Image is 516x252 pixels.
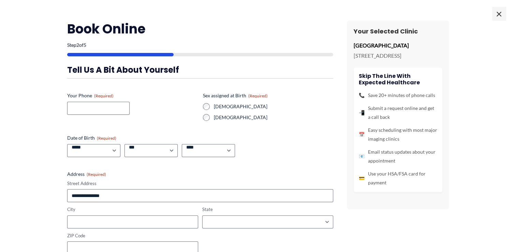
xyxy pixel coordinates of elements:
label: City [67,206,198,213]
p: [STREET_ADDRESS] [354,51,442,61]
span: 2 [76,42,79,48]
h3: Your Selected Clinic [354,27,442,35]
span: 📧 [359,152,365,161]
p: [GEOGRAPHIC_DATA] [354,40,442,51]
h2: Book Online [67,20,333,37]
legend: Date of Birth [67,135,116,141]
li: Submit a request online and get a call back [359,104,437,122]
legend: Address [67,171,106,178]
span: (Required) [248,93,268,98]
label: Street Address [67,180,333,187]
span: × [492,7,506,20]
li: Email status updates about your appointment [359,148,437,165]
label: Your Phone [67,92,197,99]
legend: Sex assigned at Birth [203,92,268,99]
span: 📲 [359,108,365,117]
span: (Required) [94,93,114,98]
span: 📅 [359,130,365,139]
label: ZIP Code [67,233,198,239]
h4: Skip the line with Expected Healthcare [359,73,437,86]
li: Use your HSA/FSA card for payment [359,169,437,187]
h3: Tell us a bit about yourself [67,65,333,75]
p: Step of [67,43,333,47]
li: Easy scheduling with most major imaging clinics [359,126,437,143]
span: (Required) [87,172,106,177]
label: State [202,206,333,213]
label: [DEMOGRAPHIC_DATA] [214,103,333,110]
span: 💳 [359,174,365,183]
span: 5 [84,42,86,48]
span: (Required) [97,136,116,141]
li: Save 20+ minutes of phone calls [359,91,437,100]
span: 📞 [359,91,365,100]
label: [DEMOGRAPHIC_DATA] [214,114,333,121]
